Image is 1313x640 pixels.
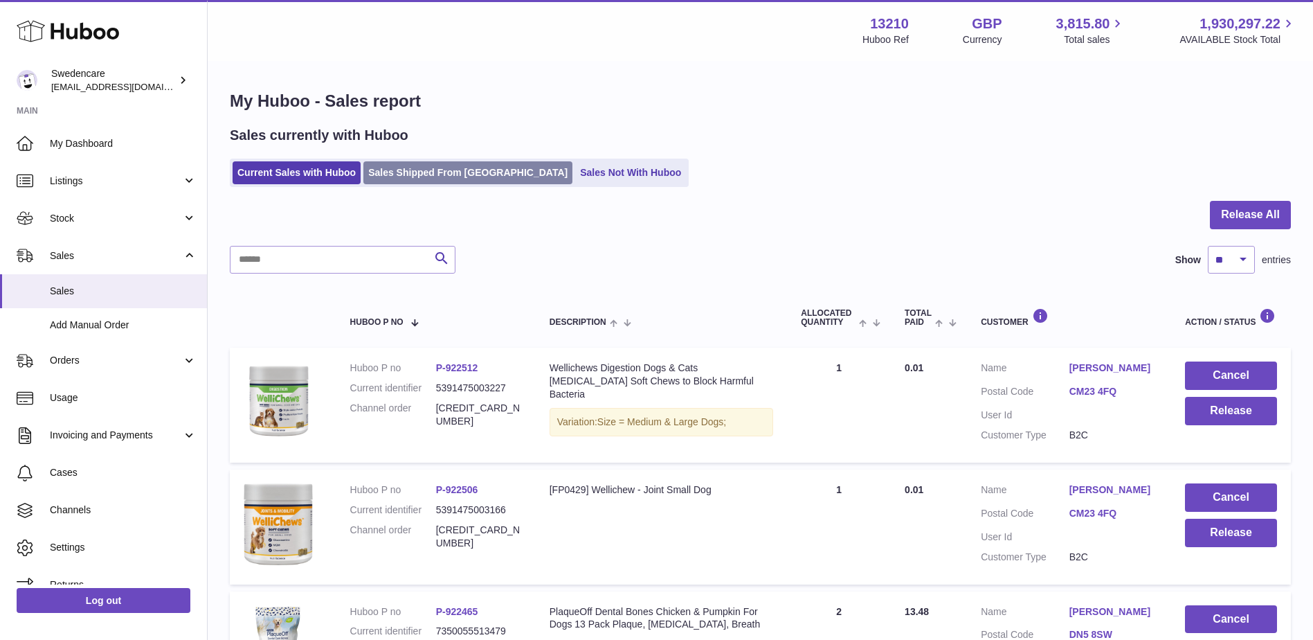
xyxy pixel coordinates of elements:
[981,362,1069,378] dt: Name
[972,15,1002,33] strong: GBP
[981,483,1069,500] dt: Name
[550,483,774,497] div: [FP0429] Wellichew - Joint Small Dog
[905,606,929,617] span: 13.48
[981,429,1069,442] dt: Customer Type
[50,249,182,263] span: Sales
[575,161,686,184] a: Sales Not With Huboo
[1069,362,1158,375] a: [PERSON_NAME]
[50,466,197,479] span: Cases
[905,362,923,373] span: 0.01
[350,605,436,619] dt: Huboo P no
[436,504,522,517] dd: 5391475003166
[230,90,1291,112] h1: My Huboo - Sales report
[550,605,774,632] div: PlaqueOff Dental Bones Chicken & Pumpkin For Dogs 13 Pack Plaque, [MEDICAL_DATA], Breath
[801,309,855,327] span: ALLOCATED Quantity
[50,285,197,298] span: Sales
[436,362,478,373] a: P-922512
[550,408,774,436] div: Variation:
[1069,429,1158,442] dd: B2C
[50,429,182,442] span: Invoicing and Payments
[1210,201,1291,229] button: Release All
[550,362,774,401] div: Wellichews Digestion Dogs & Cats [MEDICAL_DATA] Soft Chews to Block Harmful Bacteria
[1185,397,1277,425] button: Release
[905,484,923,495] span: 0.01
[1185,308,1277,327] div: Action / Status
[870,15,909,33] strong: 13210
[981,531,1069,544] dt: User Id
[1069,551,1158,564] dd: B2C
[597,416,726,427] span: Size = Medium & Large Dogs;
[350,625,436,638] dt: Current identifier
[1056,15,1126,46] a: 3,815.80 Total sales
[1069,483,1158,497] a: [PERSON_NAME]
[1179,15,1296,46] a: 1,930,297.22 AVAILABLE Stock Total
[787,470,891,585] td: 1
[350,483,436,497] dt: Huboo P no
[1179,33,1296,46] span: AVAILABLE Stock Total
[233,161,361,184] a: Current Sales with Huboo
[350,402,436,428] dt: Channel order
[50,137,197,150] span: My Dashboard
[981,409,1069,422] dt: User Id
[981,605,1069,622] dt: Name
[981,308,1157,327] div: Customer
[1262,254,1291,267] span: entries
[787,348,891,463] td: 1
[50,391,197,405] span: Usage
[1175,254,1201,267] label: Show
[50,354,182,367] span: Orders
[17,70,37,91] img: gemma.horsfield@swedencare.co.uk
[350,382,436,395] dt: Current identifier
[230,126,408,145] h2: Sales currently with Huboo
[436,606,478,617] a: P-922465
[50,175,182,188] span: Listings
[1069,605,1158,619] a: [PERSON_NAME]
[1199,15,1280,33] span: 1,930,297.22
[244,362,313,440] img: $_57.PNG
[1185,605,1277,634] button: Cancel
[17,588,190,613] a: Log out
[1185,519,1277,547] button: Release
[550,318,606,327] span: Description
[1069,507,1158,520] a: CM23 4FQ
[1064,33,1125,46] span: Total sales
[50,212,182,225] span: Stock
[50,504,197,517] span: Channels
[51,67,176,94] div: Swedencare
[963,33,1002,46] div: Currency
[1069,385,1158,398] a: CM23 4FQ
[436,402,522,428] dd: [CREDIT_CARD_NUMBER]
[981,551,1069,564] dt: Customer Type
[436,625,522,638] dd: 7350055513479
[436,484,478,495] a: P-922506
[436,382,522,395] dd: 5391475003227
[1185,362,1277,390] button: Cancel
[244,483,313,565] img: 132101705067293.jpg
[50,578,197,592] span: Returns
[905,309,932,327] span: Total paid
[862,33,909,46] div: Huboo Ref
[51,81,203,92] span: [EMAIL_ADDRESS][DOMAIN_NAME]
[1185,483,1277,512] button: Cancel
[981,507,1069,524] dt: Postal Code
[350,318,404,327] span: Huboo P no
[350,362,436,375] dt: Huboo P no
[50,319,197,332] span: Add Manual Order
[350,524,436,550] dt: Channel order
[363,161,572,184] a: Sales Shipped From [GEOGRAPHIC_DATA]
[50,541,197,554] span: Settings
[1056,15,1110,33] span: 3,815.80
[981,385,1069,402] dt: Postal Code
[436,524,522,550] dd: [CREDIT_CARD_NUMBER]
[350,504,436,517] dt: Current identifier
